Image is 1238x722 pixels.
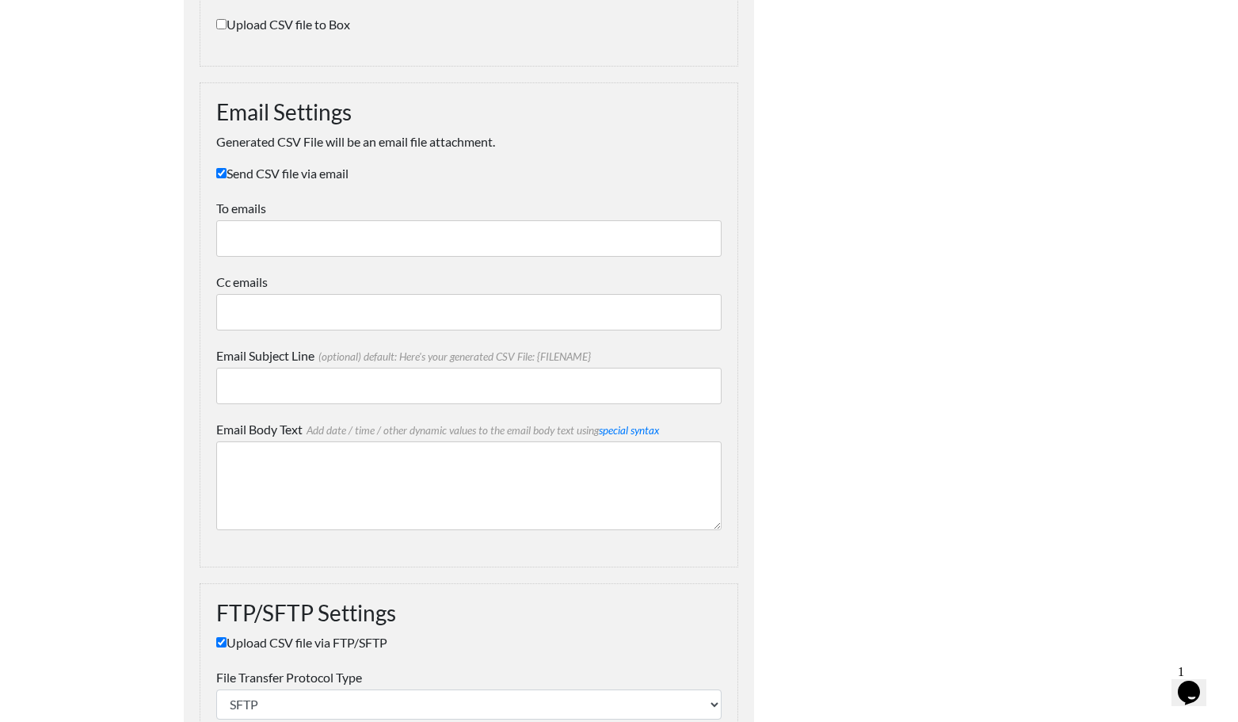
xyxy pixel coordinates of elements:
span: (optional) default: Here's your generated CSV File: {FILENAME} [314,350,591,363]
iframe: chat widget [1171,659,1222,706]
p: Generated CSV File will be an email file attachment. [216,132,722,151]
label: Upload CSV file to Box [216,15,722,34]
label: To emails [216,199,722,218]
h3: FTP/SFTP Settings [216,600,722,627]
input: Upload CSV file to Box [216,19,227,29]
h3: Email Settings [216,99,722,126]
span: Add date / time / other dynamic values to the email body text using [303,424,659,437]
label: Upload CSV file via FTP/SFTP [216,633,722,652]
label: Email Subject Line [216,346,722,365]
label: Cc emails [216,273,722,292]
label: File Transfer Protocol Type [216,668,722,687]
input: Upload CSV file via FTP/SFTP [216,637,227,648]
a: special syntax [599,424,659,437]
label: Send CSV file via email [216,164,722,183]
input: Send CSV file via email [216,168,227,178]
label: Email Body Text [216,420,722,439]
